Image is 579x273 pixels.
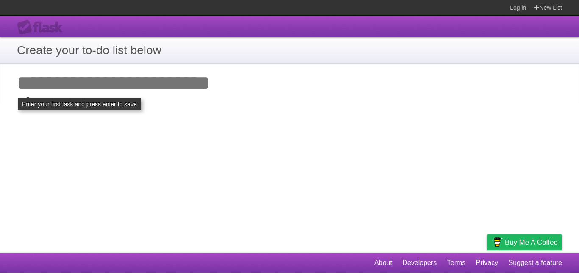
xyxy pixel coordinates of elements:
[17,41,562,59] h1: Create your to-do list below
[505,235,558,250] span: Buy me a coffee
[487,234,562,250] a: Buy me a coffee
[447,255,466,271] a: Terms
[17,20,68,35] div: Flask
[509,255,562,271] a: Suggest a feature
[476,255,498,271] a: Privacy
[491,235,503,249] img: Buy me a coffee
[374,255,392,271] a: About
[402,255,437,271] a: Developers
